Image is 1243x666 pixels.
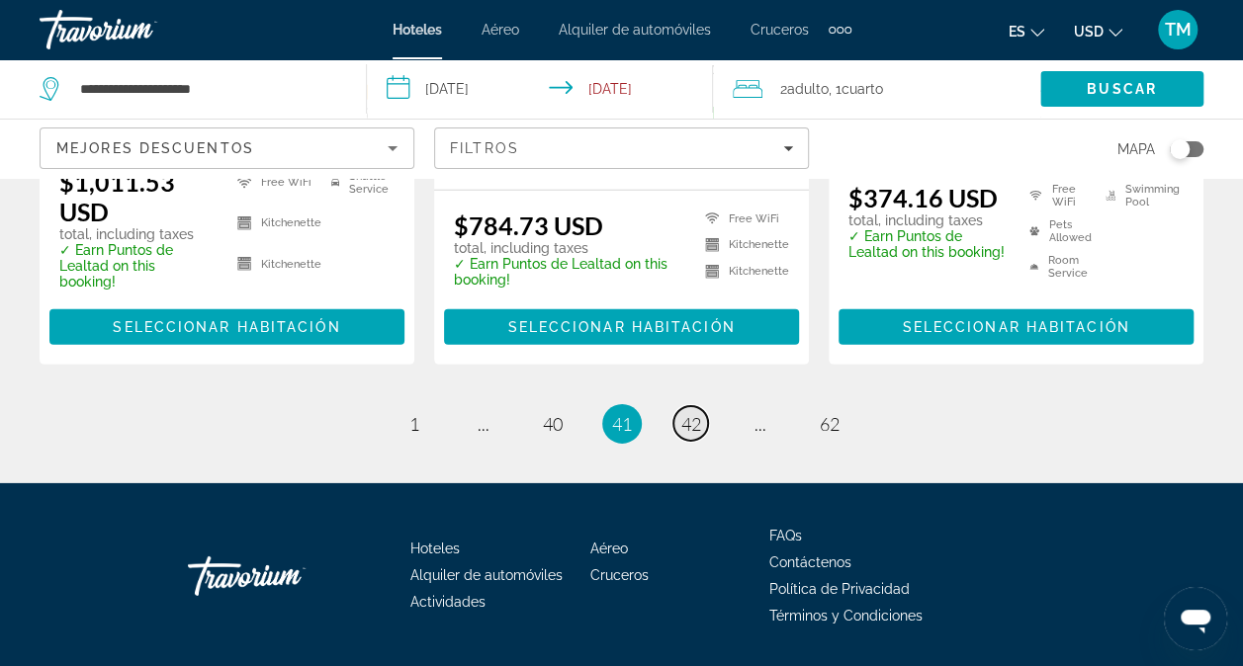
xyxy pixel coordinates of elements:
a: Política de Privacidad [769,581,910,597]
ins: $784.73 USD [454,210,603,240]
a: FAQs [769,528,802,543]
ins: $374.16 USD [848,183,998,212]
li: Swimming Pool [1096,183,1184,208]
a: Cruceros [590,567,649,583]
button: Select check in and out date [367,59,714,119]
mat-select: Sort by [56,136,398,160]
button: Filters [434,127,809,169]
span: Adulto [787,81,829,97]
li: Free WiFi [695,210,789,227]
nav: Pagination [40,404,1203,444]
a: Actividades [410,594,486,610]
button: Seleccionar habitación [839,309,1194,345]
span: ... [755,413,766,435]
a: Travorium [40,4,237,55]
a: Cruceros [751,22,809,38]
li: Free WiFi [1020,183,1096,208]
span: ... [478,413,489,435]
span: Filtros [450,140,519,156]
button: Extra navigation items [829,14,851,45]
span: Seleccionar habitación [902,319,1129,335]
span: 1 [409,413,419,435]
p: total, including taxes [59,226,213,242]
button: Travelers: 2 adults, 0 children [713,59,1040,119]
button: Change language [1009,17,1044,45]
a: Alquiler de automóviles [559,22,711,38]
li: Kitchenette [227,208,321,238]
li: Free WiFi [227,167,321,198]
span: Mapa [1117,135,1155,163]
p: total, including taxes [848,212,1005,228]
span: 62 [820,413,840,435]
a: Contáctenos [769,554,851,570]
a: Go Home [188,546,386,606]
button: Search [1040,71,1203,107]
li: Kitchenette [695,263,789,280]
li: Pets Allowed [1020,218,1096,244]
li: Shuttle Service [321,167,395,198]
button: Seleccionar habitación [444,309,799,345]
a: Seleccionar habitación [839,313,1194,335]
span: USD [1074,24,1104,40]
span: 2 [780,75,829,103]
span: Buscar [1087,81,1157,97]
span: 40 [543,413,563,435]
button: Change currency [1074,17,1122,45]
p: ✓ Earn Puntos de Lealtad on this booking! [848,228,1005,260]
a: Alquiler de automóviles [410,567,563,583]
iframe: Button to launch messaging window [1164,587,1227,650]
a: Seleccionar habitación [444,313,799,335]
span: Seleccionar habitación [113,319,340,335]
span: TM [1165,20,1192,40]
span: 42 [681,413,701,435]
a: Seleccionar habitación [49,313,404,335]
a: Términos y Condiciones [769,608,923,624]
input: Search hotel destination [78,74,336,104]
li: Kitchenette [695,237,789,254]
ins: $1,011.53 USD [59,167,175,226]
li: Kitchenette [227,249,321,280]
button: Seleccionar habitación [49,309,404,345]
span: , 1 [829,75,883,103]
a: Aéreo [482,22,519,38]
span: Seleccionar habitación [507,319,735,335]
li: Room Service [1020,254,1096,280]
span: Mejores descuentos [56,140,254,156]
a: Hoteles [410,541,460,556]
button: Toggle map [1155,140,1203,158]
span: Cuarto [842,81,883,97]
span: es [1009,24,1025,40]
p: total, including taxes [454,240,680,256]
button: User Menu [1152,9,1203,50]
p: ✓ Earn Puntos de Lealtad on this booking! [454,256,680,288]
span: 41 [612,413,632,435]
a: Hoteles [393,22,442,38]
a: Aéreo [590,541,628,556]
p: ✓ Earn Puntos de Lealtad on this booking! [59,242,213,290]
